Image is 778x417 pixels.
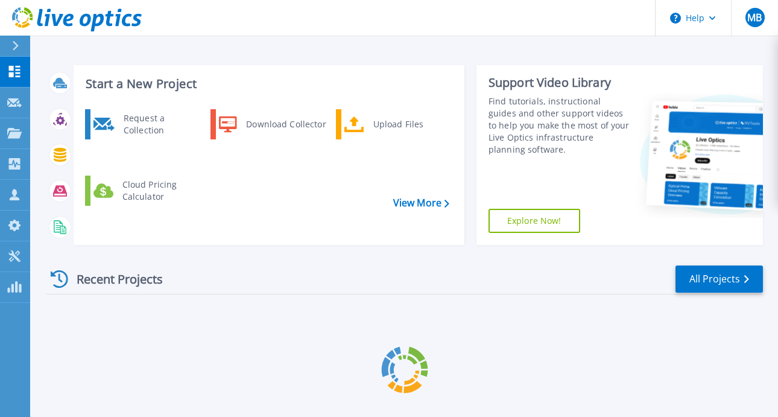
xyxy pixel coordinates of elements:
[118,112,206,136] div: Request a Collection
[85,176,209,206] a: Cloud Pricing Calculator
[489,75,630,91] div: Support Video Library
[116,179,206,203] div: Cloud Pricing Calculator
[393,197,449,209] a: View More
[240,112,331,136] div: Download Collector
[747,13,762,22] span: MB
[46,264,179,294] div: Recent Projects
[489,209,580,233] a: Explore Now!
[489,95,630,156] div: Find tutorials, instructional guides and other support videos to help you make the most of your L...
[86,77,449,91] h3: Start a New Project
[336,109,460,139] a: Upload Files
[85,109,209,139] a: Request a Collection
[367,112,457,136] div: Upload Files
[675,266,763,293] a: All Projects
[210,109,334,139] a: Download Collector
